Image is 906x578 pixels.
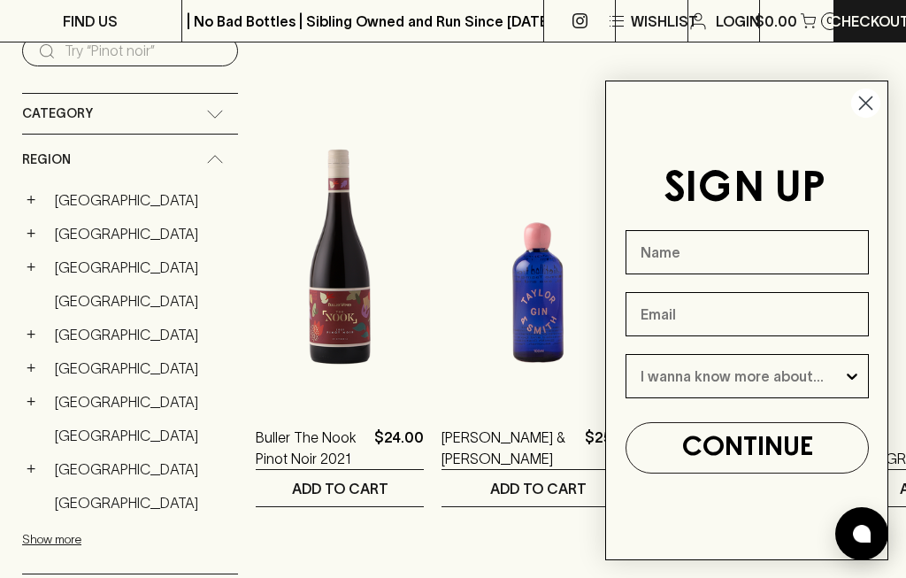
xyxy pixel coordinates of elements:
p: Wishlist [631,11,698,32]
a: [PERSON_NAME] & [PERSON_NAME] [441,427,578,469]
p: $24.00 [374,427,424,469]
img: bubble-icon [853,525,871,543]
input: Email [626,292,869,336]
input: Try “Pinot noir” [65,37,224,66]
a: [GEOGRAPHIC_DATA] [47,185,238,215]
button: + [22,225,40,243]
img: Taylor & Smith Gin [441,90,634,400]
p: ADD TO CART [490,478,587,499]
div: Region [22,135,238,185]
a: [GEOGRAPHIC_DATA] [47,488,238,518]
a: [GEOGRAPHIC_DATA] [47,454,238,484]
button: Show Options [843,355,861,397]
button: Show more [22,521,254,558]
span: SIGN UP [664,169,825,210]
span: Category [22,103,93,125]
div: Category [22,94,238,134]
p: $0.00 [755,11,797,32]
p: 0 [826,16,833,26]
a: [GEOGRAPHIC_DATA] [47,387,238,417]
a: [GEOGRAPHIC_DATA] [47,286,238,316]
button: ADD TO CART [256,470,424,506]
a: [GEOGRAPHIC_DATA] [47,320,238,350]
a: [GEOGRAPHIC_DATA] [47,420,238,451]
button: + [22,393,40,411]
span: Region [22,149,71,171]
button: ADD TO CART [441,470,634,506]
button: + [22,359,40,377]
a: Buller The Nook Pinot Noir 2021 [256,427,367,469]
a: [GEOGRAPHIC_DATA] [47,219,238,249]
button: + [22,258,40,276]
p: $25.00 [585,427,634,469]
button: + [22,326,40,343]
p: Login [716,11,760,32]
p: FIND US [63,11,118,32]
button: + [22,191,40,209]
input: Name [626,230,869,274]
button: + [22,460,40,478]
input: I wanna know more about... [641,355,843,397]
p: ADD TO CART [292,478,388,499]
img: Buller The Nook Pinot Noir 2021 [256,90,424,400]
button: Close dialog [850,88,881,119]
button: CONTINUE [626,422,869,474]
div: FLYOUT Form [587,63,906,578]
a: [GEOGRAPHIC_DATA] [47,353,238,383]
a: [GEOGRAPHIC_DATA] [47,252,238,282]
